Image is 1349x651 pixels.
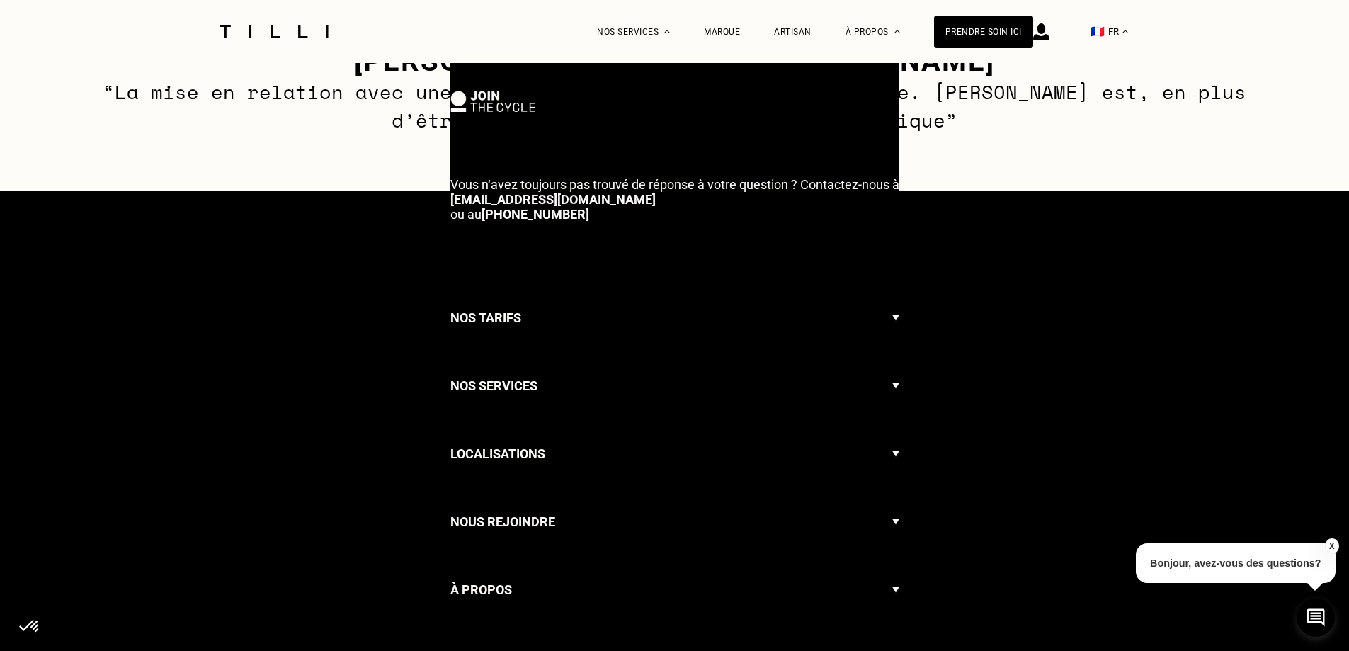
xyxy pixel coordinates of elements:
img: Flèche menu déroulant [892,431,899,477]
img: Flèche menu déroulant [892,567,899,613]
img: icône connexion [1033,23,1049,40]
a: [PHONE_NUMBER] [482,207,589,222]
h3: À propos [450,579,512,601]
a: Marque [704,27,740,37]
img: Logo du service de couturière Tilli [215,25,334,38]
p: Bonjour, avez-vous des questions? [1136,543,1336,583]
p: ou au [450,177,899,222]
span: Vous n‘avez toujours pas trouvé de réponse à votre question ? Contactez-nous à [450,177,899,192]
img: Flèche menu déroulant [892,363,899,409]
h3: Nous rejoindre [450,511,555,533]
h3: Localisations [450,443,545,465]
a: Artisan [774,27,812,37]
img: Flèche menu déroulant [892,295,899,341]
button: X [1324,538,1338,554]
h3: Nos services [450,375,537,397]
a: Prendre soin ici [934,16,1033,48]
img: Flèche menu déroulant [892,499,899,545]
p: “La mise en relation avec une professionnelle m’a beaucoup rassurée. [PERSON_NAME] est, en plus d... [96,78,1253,135]
img: logo Join The Cycle [450,91,535,112]
img: Menu déroulant [664,30,670,33]
h3: Nos tarifs [450,307,521,329]
img: menu déroulant [1122,30,1128,33]
a: [EMAIL_ADDRESS][DOMAIN_NAME] [450,192,656,207]
span: 🇫🇷 [1091,25,1105,38]
img: Menu déroulant à propos [894,30,900,33]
